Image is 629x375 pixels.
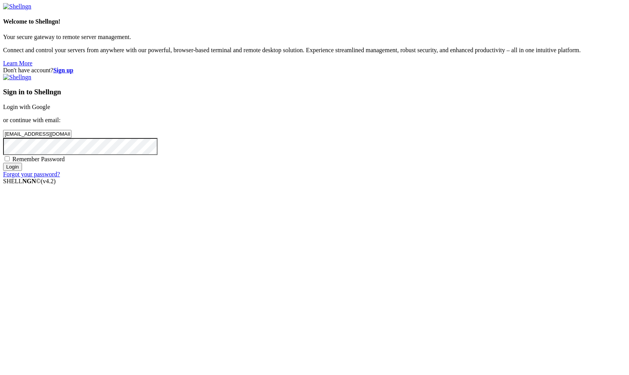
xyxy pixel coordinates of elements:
p: Your secure gateway to remote server management. [3,34,626,41]
div: Don't have account? [3,67,626,74]
span: Remember Password [12,156,65,162]
input: Login [3,163,22,171]
input: Remember Password [5,156,10,161]
h4: Welcome to Shellngn! [3,18,626,25]
img: Shellngn [3,3,31,10]
span: 4.2.0 [41,178,56,184]
a: Sign up [53,67,73,73]
h3: Sign in to Shellngn [3,88,626,96]
a: Forgot your password? [3,171,60,177]
span: SHELL © [3,178,56,184]
img: Shellngn [3,74,31,81]
b: NGN [22,178,36,184]
a: Login with Google [3,104,50,110]
p: or continue with email: [3,117,626,124]
p: Connect and control your servers from anywhere with our powerful, browser-based terminal and remo... [3,47,626,54]
input: Email address [3,130,71,138]
a: Learn More [3,60,32,66]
